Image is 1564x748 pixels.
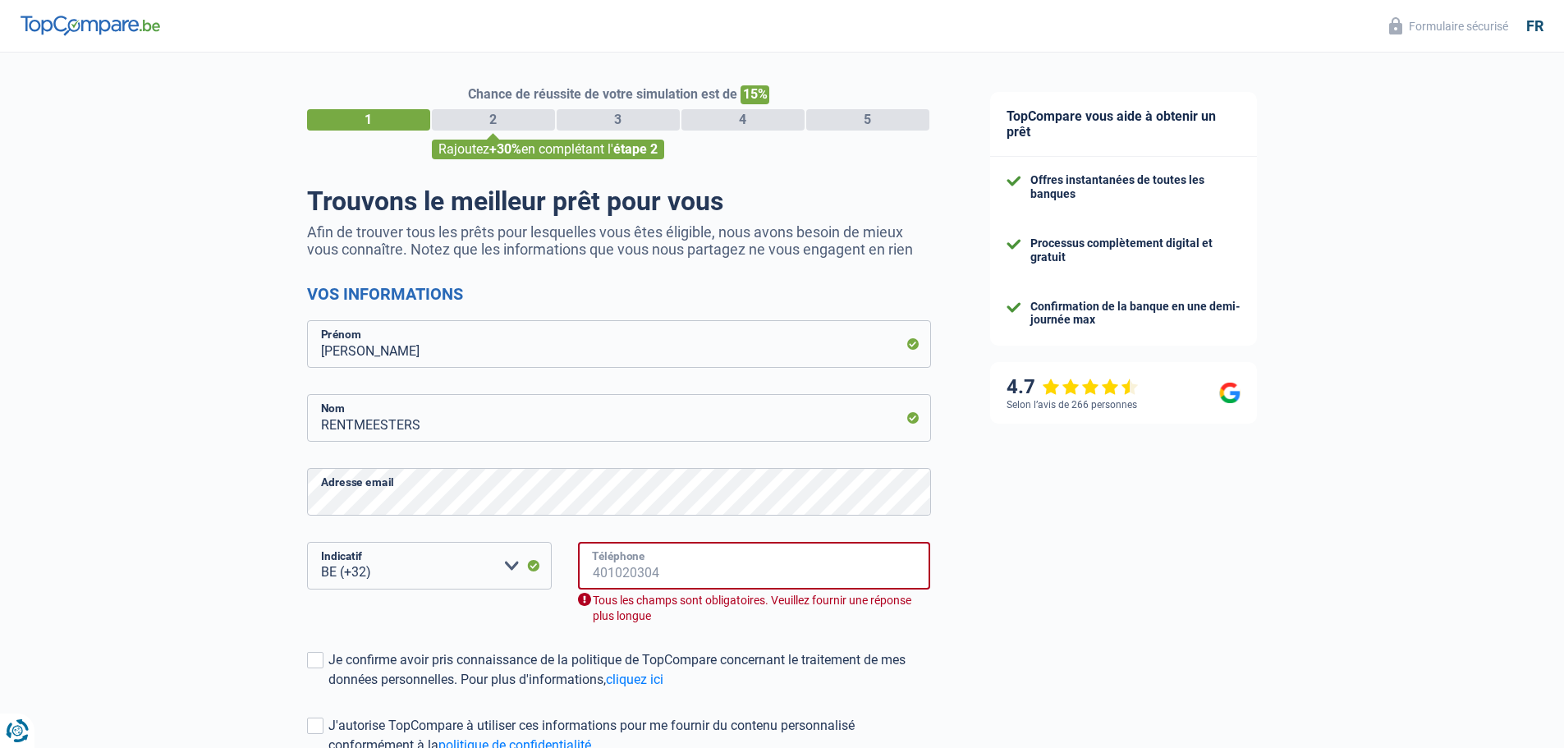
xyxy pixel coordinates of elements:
span: 15% [741,85,769,104]
h2: Vos informations [307,284,931,304]
div: 4.7 [1007,375,1139,399]
div: Offres instantanées de toutes les banques [1030,173,1241,201]
div: Je confirme avoir pris connaissance de la politique de TopCompare concernant le traitement de mes... [328,650,931,690]
div: 1 [307,109,430,131]
div: 3 [557,109,680,131]
h1: Trouvons le meilleur prêt pour vous [307,186,931,217]
input: 401020304 [578,542,931,590]
div: Confirmation de la banque en une demi-journée max [1030,300,1241,328]
span: étape 2 [613,141,658,157]
span: +30% [489,141,521,157]
div: 5 [806,109,929,131]
a: cliquez ici [606,672,663,687]
p: Afin de trouver tous les prêts pour lesquelles vous êtes éligible, nous avons besoin de mieux vou... [307,223,931,258]
img: TopCompare Logo [21,16,160,35]
div: fr [1526,17,1543,35]
span: Chance de réussite de votre simulation est de [468,86,737,102]
div: Tous les champs sont obligatoires. Veuillez fournir une réponse plus longue [578,593,931,624]
div: TopCompare vous aide à obtenir un prêt [990,92,1257,157]
div: 4 [681,109,805,131]
div: 2 [432,109,555,131]
div: Rajoutez en complétant l' [432,140,664,159]
div: Processus complètement digital et gratuit [1030,236,1241,264]
button: Formulaire sécurisé [1379,12,1518,39]
div: Selon l’avis de 266 personnes [1007,399,1137,411]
